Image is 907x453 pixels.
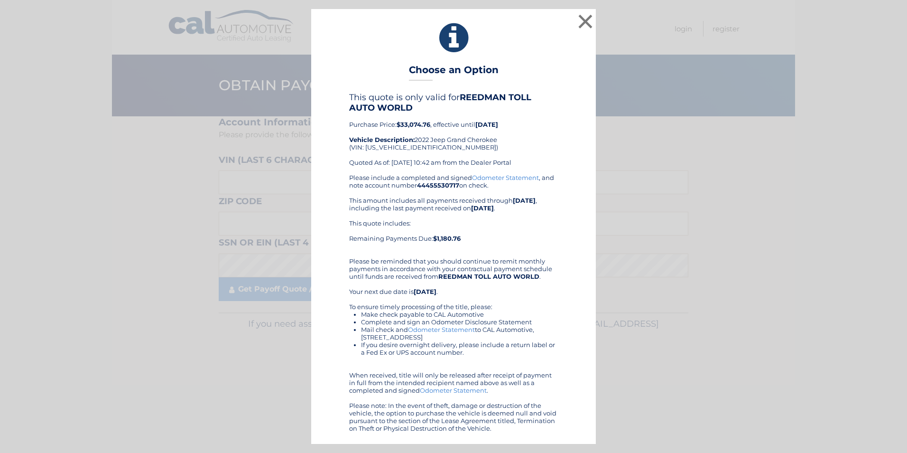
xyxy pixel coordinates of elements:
[361,311,558,318] li: Make check payable to CAL Automotive
[420,387,487,394] a: Odometer Statement
[414,288,436,295] b: [DATE]
[438,273,539,280] b: REEDMAN TOLL AUTO WORLD
[349,136,415,143] strong: Vehicle Description:
[475,121,498,128] b: [DATE]
[349,219,558,250] div: This quote includes: Remaining Payments Due:
[471,204,494,212] b: [DATE]
[349,92,531,113] b: REEDMAN TOLL AUTO WORLD
[408,326,475,333] a: Odometer Statement
[349,174,558,432] div: Please include a completed and signed , and note account number on check. This amount includes al...
[361,326,558,341] li: Mail check and to CAL Automotive, [STREET_ADDRESS]
[349,92,558,174] div: Purchase Price: , effective until 2022 Jeep Grand Cherokee (VIN: [US_VEHICLE_IDENTIFICATION_NUMBE...
[433,235,461,242] b: $1,180.76
[349,92,558,113] h4: This quote is only valid for
[513,197,536,204] b: [DATE]
[397,121,430,128] b: $33,074.76
[361,318,558,326] li: Complete and sign an Odometer Disclosure Statement
[361,341,558,356] li: If you desire overnight delivery, please include a return label or a Fed Ex or UPS account number.
[417,181,459,189] b: 44455530717
[576,12,595,31] button: ×
[409,64,499,81] h3: Choose an Option
[472,174,539,181] a: Odometer Statement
